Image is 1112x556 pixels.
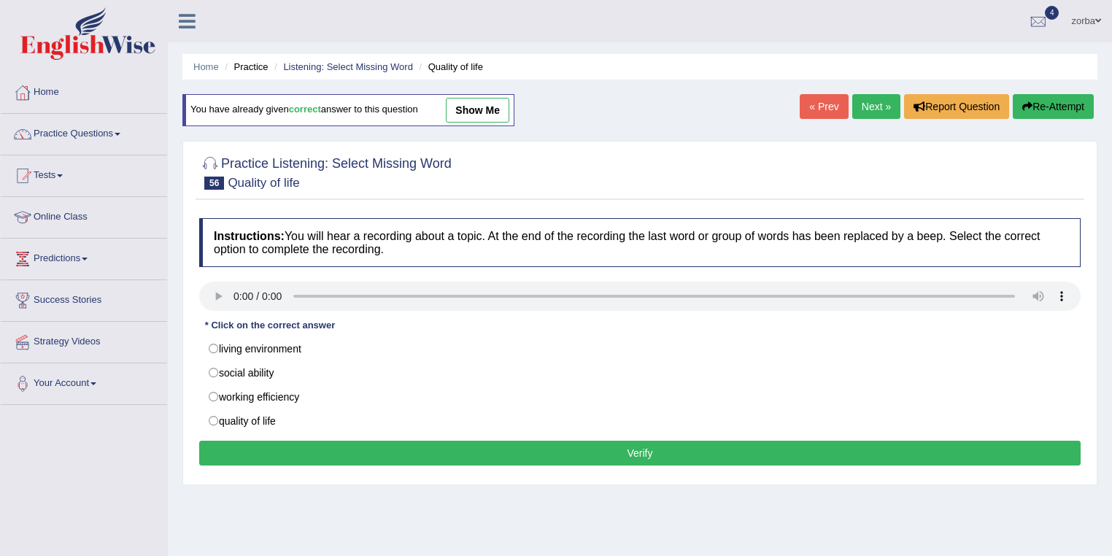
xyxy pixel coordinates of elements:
a: Practice Questions [1,114,167,150]
a: Tests [1,155,167,192]
b: correct [289,104,321,115]
a: show me [446,98,509,123]
li: Practice [221,60,268,74]
button: Verify [199,441,1081,466]
a: Next » [852,94,900,119]
a: Success Stories [1,280,167,317]
a: Home [193,61,219,72]
a: Predictions [1,239,167,275]
a: « Prev [800,94,848,119]
div: * Click on the correct answer [199,318,341,332]
label: quality of life [199,409,1081,433]
a: Online Class [1,197,167,233]
span: 4 [1045,6,1059,20]
a: Home [1,72,167,109]
small: Quality of life [228,176,299,190]
a: Listening: Select Missing Word [283,61,413,72]
span: 56 [204,177,224,190]
button: Re-Attempt [1013,94,1094,119]
h2: Practice Listening: Select Missing Word [199,153,452,190]
label: living environment [199,336,1081,361]
a: Strategy Videos [1,322,167,358]
div: You have already given answer to this question [182,94,514,126]
a: Your Account [1,363,167,400]
li: Quality of life [416,60,483,74]
h4: You will hear a recording about a topic. At the end of the recording the last word or group of wo... [199,218,1081,267]
label: social ability [199,360,1081,385]
label: working efficiency [199,385,1081,409]
b: Instructions: [214,230,285,242]
button: Report Question [904,94,1009,119]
